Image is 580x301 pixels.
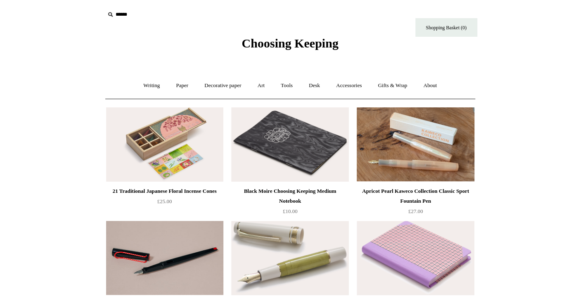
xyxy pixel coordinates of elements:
[301,75,327,97] a: Desk
[233,186,346,206] div: Black Moire Choosing Keeping Medium Notebook
[416,75,444,97] a: About
[106,107,223,182] a: 21 Traditional Japanese Floral Incense Cones 21 Traditional Japanese Floral Incense Cones
[168,75,196,97] a: Paper
[157,198,172,204] span: £25.00
[108,186,221,196] div: 21 Traditional Japanese Floral Incense Cones
[357,221,474,295] a: Extra-Thick "Composition Ledger" Notebook, Chiyogami Notebook, Pink Plaid Extra-Thick "Compositio...
[106,221,223,295] img: Lamy Safari Joy Calligraphy Fountain Pen
[357,107,474,182] img: Apricot Pearl Kaweco Collection Classic Sport Fountain Pen
[357,186,474,220] a: Apricot Pearl Kaweco Collection Classic Sport Fountain Pen £27.00
[408,208,423,214] span: £27.00
[283,208,298,214] span: £10.00
[136,75,167,97] a: Writing
[106,221,223,295] a: Lamy Safari Joy Calligraphy Fountain Pen Lamy Safari Joy Calligraphy Fountain Pen
[357,221,474,295] img: Extra-Thick "Composition Ledger" Notebook, Chiyogami Notebook, Pink Plaid
[241,43,338,49] a: Choosing Keeping
[231,107,348,182] img: Black Moire Choosing Keeping Medium Notebook
[370,75,414,97] a: Gifts & Wrap
[357,107,474,182] a: Apricot Pearl Kaweco Collection Classic Sport Fountain Pen Apricot Pearl Kaweco Collection Classi...
[250,75,272,97] a: Art
[241,36,338,50] span: Choosing Keeping
[197,75,249,97] a: Decorative paper
[231,221,348,295] a: Pistache Marbled Sailor Pro Gear Mini Slim Fountain Pen Pistache Marbled Sailor Pro Gear Mini Sli...
[231,221,348,295] img: Pistache Marbled Sailor Pro Gear Mini Slim Fountain Pen
[359,186,472,206] div: Apricot Pearl Kaweco Collection Classic Sport Fountain Pen
[415,18,477,37] a: Shopping Basket (0)
[106,107,223,182] img: 21 Traditional Japanese Floral Incense Cones
[106,186,223,220] a: 21 Traditional Japanese Floral Incense Cones £25.00
[329,75,369,97] a: Accessories
[273,75,300,97] a: Tools
[231,107,348,182] a: Black Moire Choosing Keeping Medium Notebook Black Moire Choosing Keeping Medium Notebook
[231,186,348,220] a: Black Moire Choosing Keeping Medium Notebook £10.00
